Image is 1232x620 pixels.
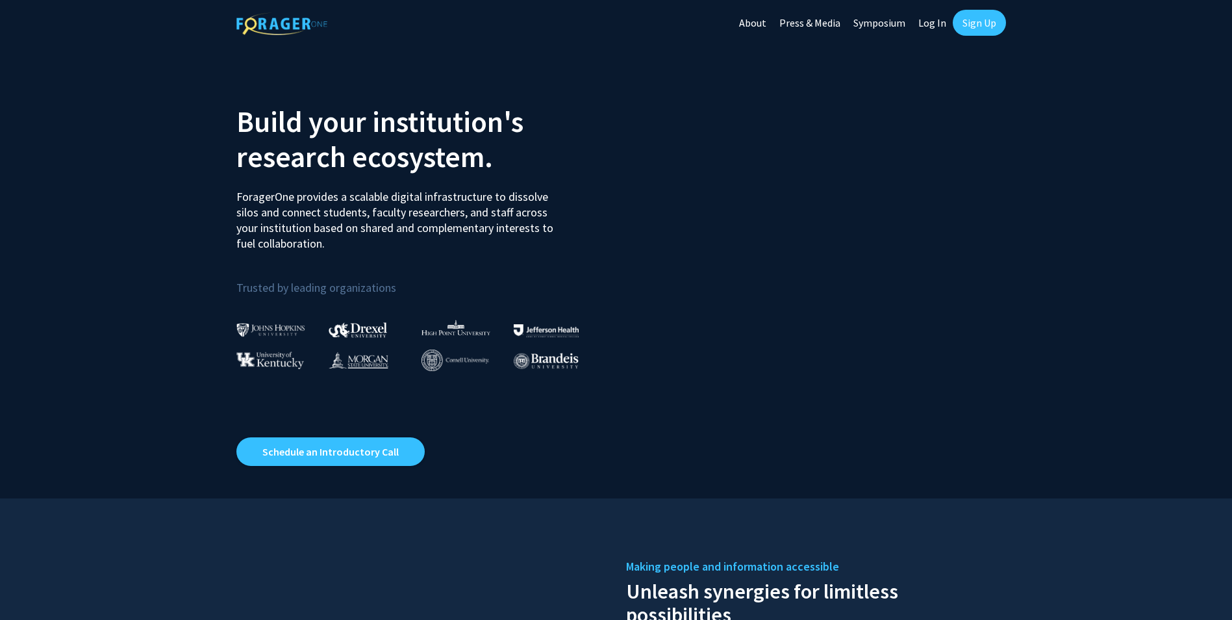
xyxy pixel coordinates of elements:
p: Trusted by leading organizations [236,262,607,298]
img: Thomas Jefferson University [514,324,579,337]
img: Morgan State University [329,352,388,368]
a: Opens in a new tab [236,437,425,466]
img: ForagerOne Logo [236,12,327,35]
h2: Build your institution's research ecosystem. [236,104,607,174]
a: Sign Up [953,10,1006,36]
img: Drexel University [329,322,387,337]
img: High Point University [421,320,490,335]
img: Johns Hopkins University [236,323,305,337]
img: Brandeis University [514,353,579,369]
p: ForagerOne provides a scalable digital infrastructure to dissolve silos and connect students, fac... [236,179,562,252]
img: University of Kentucky [236,352,304,369]
h5: Making people and information accessible [626,557,996,576]
img: Cornell University [421,350,489,371]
